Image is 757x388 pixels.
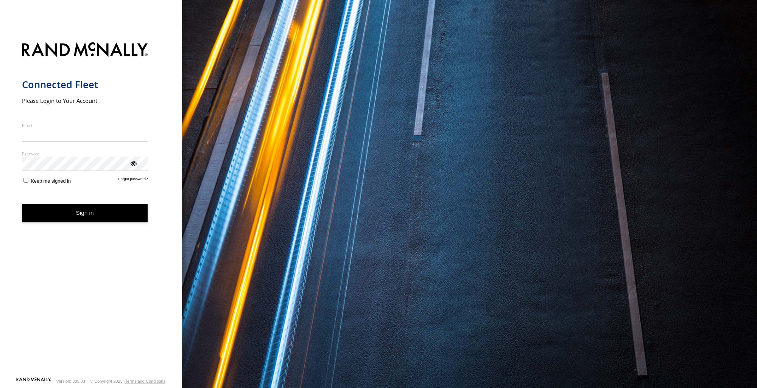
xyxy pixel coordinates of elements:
[129,159,137,167] div: ViewPassword
[31,178,71,184] span: Keep me signed in
[22,151,148,157] label: Password
[22,123,148,128] label: Email
[22,78,148,91] h1: Connected Fleet
[56,379,85,383] div: Version: 305.03
[22,41,148,60] img: Rand McNally
[22,204,148,222] button: Sign in
[125,379,165,383] a: Terms and Conditions
[118,177,148,184] a: Forgot password?
[16,377,51,385] a: Visit our Website
[23,178,28,183] input: Keep me signed in
[22,97,148,104] h2: Please Login to Your Account
[90,379,165,383] div: © Copyright 2025 -
[22,38,160,377] form: main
